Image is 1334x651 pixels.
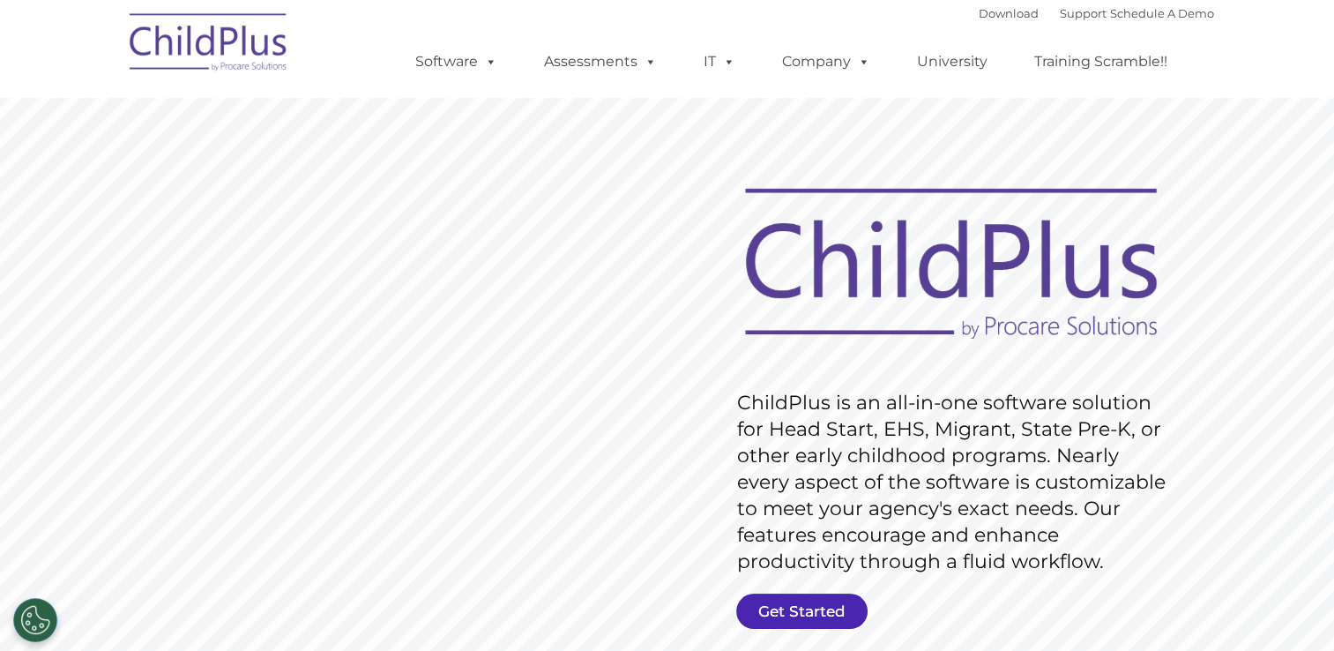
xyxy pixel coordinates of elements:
[979,6,1214,20] font: |
[13,598,57,642] button: Cookies Settings
[737,390,1174,575] rs-layer: ChildPlus is an all-in-one software solution for Head Start, EHS, Migrant, State Pre-K, or other ...
[979,6,1039,20] a: Download
[736,594,868,629] a: Get Started
[526,44,674,79] a: Assessments
[121,1,297,89] img: ChildPlus by Procare Solutions
[1110,6,1214,20] a: Schedule A Demo
[899,44,1005,79] a: University
[1060,6,1107,20] a: Support
[1017,44,1185,79] a: Training Scramble!!
[764,44,888,79] a: Company
[398,44,515,79] a: Software
[686,44,753,79] a: IT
